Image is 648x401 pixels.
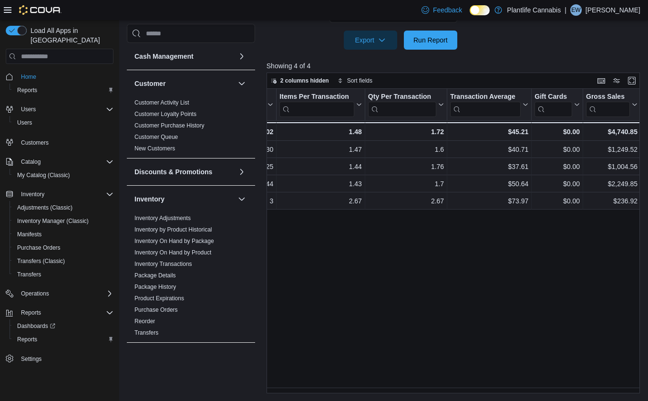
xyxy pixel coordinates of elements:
[450,178,528,190] div: $50.64
[368,144,444,155] div: 1.6
[21,290,49,297] span: Operations
[17,204,72,211] span: Adjustments (Classic)
[267,75,333,86] button: 2 columns hidden
[368,161,444,172] div: 1.76
[134,122,205,129] a: Customer Purchase History
[134,329,158,336] a: Transfers
[134,167,234,177] button: Discounts & Promotions
[279,178,362,190] div: 1.43
[134,249,211,256] a: Inventory On Hand by Product
[279,93,354,117] div: Items Per Transaction
[17,353,45,365] a: Settings
[134,295,184,302] span: Product Expirations
[134,261,192,267] a: Inventory Transactions
[134,318,155,325] a: Reorder
[368,195,444,207] div: 2.67
[21,73,36,81] span: Home
[450,195,528,207] div: $73.97
[134,133,178,141] span: Customer Queue
[279,161,362,172] div: 1.44
[13,215,113,227] span: Inventory Manager (Classic)
[134,238,214,244] a: Inventory On Hand by Package
[535,126,580,137] div: $0.00
[586,126,638,137] div: $4,740.85
[2,155,117,169] button: Catalog
[134,194,165,204] h3: Inventory
[134,226,212,233] a: Inventory by Product Historical
[611,75,622,86] button: Display options
[368,93,436,102] div: Qty Per Transaction
[13,229,45,240] a: Manifests
[571,4,580,16] span: EW
[535,93,572,102] div: Gift Cards
[344,31,397,50] button: Export
[586,93,630,102] div: Gross Sales
[13,215,93,227] a: Inventory Manager (Classic)
[127,97,255,158] div: Customer
[13,242,64,253] a: Purchase Orders
[2,306,117,319] button: Reports
[13,255,113,267] span: Transfers (Classic)
[13,255,69,267] a: Transfers (Classic)
[17,322,55,330] span: Dashboards
[279,93,362,117] button: Items Per Transaction
[13,269,45,280] a: Transfers
[368,93,436,117] div: Qty Per Transaction
[134,215,191,222] a: Inventory Adjustments
[13,84,113,96] span: Reports
[17,257,65,265] span: Transfers (Classic)
[17,104,113,115] span: Users
[134,306,178,313] a: Purchase Orders
[19,5,62,15] img: Cova
[17,231,41,238] span: Manifests
[13,334,113,345] span: Reports
[450,93,528,117] button: Transaction Average
[10,84,117,97] button: Reports
[13,202,113,213] span: Adjustments (Classic)
[17,189,48,200] button: Inventory
[134,134,178,140] a: Customer Queue
[10,169,117,182] button: My Catalog (Classic)
[21,158,41,166] span: Catalog
[134,145,175,152] span: New Customers
[134,99,189,106] a: Customer Activity List
[17,244,61,252] span: Purchase Orders
[17,217,89,225] span: Inventory Manager (Classic)
[2,135,117,149] button: Customers
[596,75,607,86] button: Keyboard shortcuts
[10,241,117,254] button: Purchase Orders
[350,31,391,50] span: Export
[232,195,273,207] div: 3
[17,136,113,148] span: Customers
[17,307,45,318] button: Reports
[134,52,234,61] button: Cash Management
[134,272,176,279] span: Package Details
[27,26,113,45] span: Load All Apps in [GEOGRAPHIC_DATA]
[10,254,117,268] button: Transfers (Classic)
[535,178,580,190] div: $0.00
[626,75,638,86] button: Enter fullscreen
[10,333,117,346] button: Reports
[17,353,113,365] span: Settings
[10,214,117,228] button: Inventory Manager (Classic)
[17,171,70,179] span: My Catalog (Classic)
[17,137,52,148] a: Customers
[17,271,41,278] span: Transfers
[10,228,117,241] button: Manifests
[535,93,580,117] button: Gift Cards
[134,111,196,117] a: Customer Loyalty Points
[13,169,113,181] span: My Catalog (Classic)
[2,103,117,116] button: Users
[236,51,247,62] button: Cash Management
[232,144,273,155] div: 30
[21,106,36,113] span: Users
[13,169,74,181] a: My Catalog (Classic)
[127,212,255,342] div: Inventory
[236,193,247,205] button: Inventory
[507,4,561,16] p: Plantlife Cannabis
[134,79,165,88] h3: Customer
[17,189,113,200] span: Inventory
[433,5,462,15] span: Feedback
